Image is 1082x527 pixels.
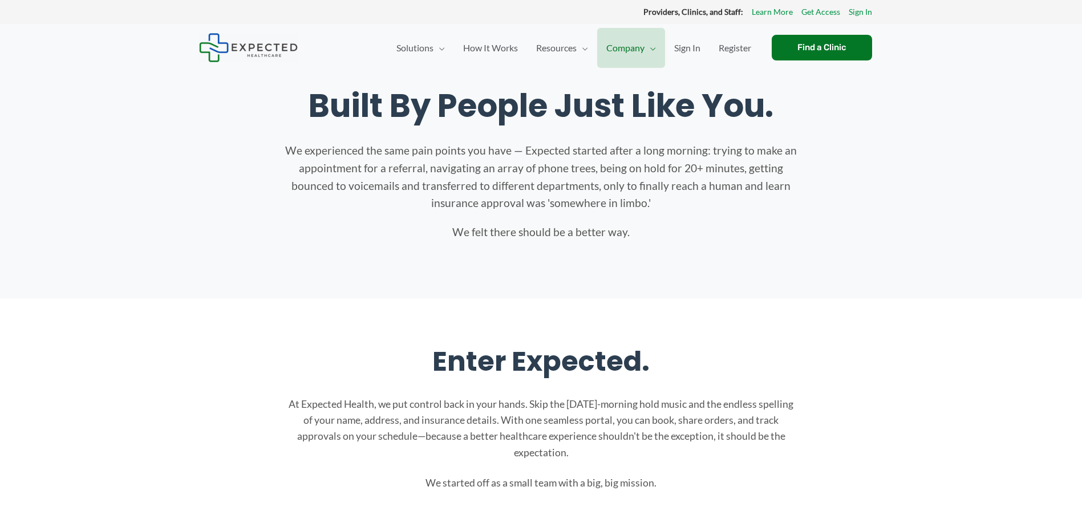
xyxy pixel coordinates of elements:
a: Sign In [849,5,872,19]
a: How It Works [454,28,527,68]
span: Register [719,28,751,68]
strong: Providers, Clinics, and Staff: [643,7,743,17]
h2: Enter Expected. [210,344,872,379]
span: Menu Toggle [577,28,588,68]
span: Menu Toggle [433,28,445,68]
a: Learn More [752,5,793,19]
span: Menu Toggle [645,28,656,68]
a: SolutionsMenu Toggle [387,28,454,68]
span: How It Works [463,28,518,68]
span: Company [606,28,645,68]
p: We experienced the same pain points you have — Expected started after a long morning: trying to m... [285,142,798,212]
a: ResourcesMenu Toggle [527,28,597,68]
img: Expected Healthcare Logo - side, dark font, small [199,33,298,62]
p: We started off as a small team with a big, big mission. [285,475,798,491]
h1: Built By People Just Like You. [210,87,872,125]
nav: Primary Site Navigation [387,28,760,68]
a: Register [710,28,760,68]
span: Solutions [396,28,433,68]
span: Resources [536,28,577,68]
a: Sign In [665,28,710,68]
p: We felt there should be a better way. [285,224,798,241]
a: Find a Clinic [772,35,872,60]
span: Sign In [674,28,700,68]
p: At Expected Health, we put control back in your hands. Skip the [DATE]-morning hold music and the... [285,396,798,461]
a: CompanyMenu Toggle [597,28,665,68]
a: Get Access [801,5,840,19]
